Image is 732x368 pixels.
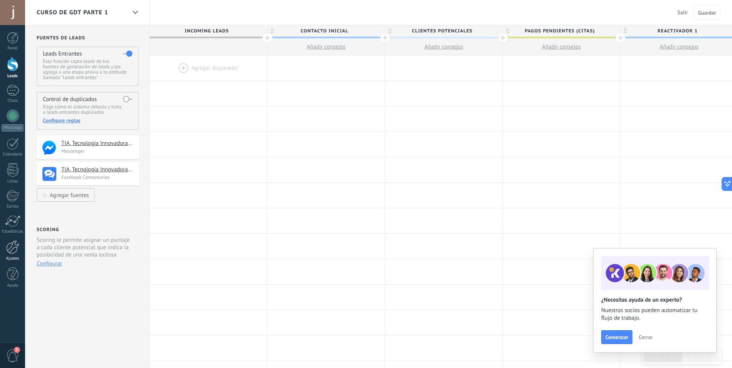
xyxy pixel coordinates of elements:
[37,227,59,233] h2: Scoring
[605,334,628,340] span: Comenzar
[267,25,385,37] div: Contacto inicial
[37,9,108,16] span: curso de GDT parte 1
[601,307,708,322] span: Nuestros socios pueden automatizar tu flujo de trabajo.
[385,25,502,37] div: clientes potenciales
[267,39,385,55] button: Añadir consejos
[2,283,24,288] div: Ayuda
[2,179,24,184] div: Listas
[2,204,24,209] div: Correo
[37,236,133,258] p: Scoring le permite asignar un puntaje a cada cliente potencial que indica la posibilidad de una v...
[2,98,24,103] div: Chats
[660,43,699,51] span: Añadir consejos
[675,7,691,18] button: Salir
[2,46,24,51] div: Panel
[2,74,24,79] div: Leads
[61,174,135,181] p: Facebook Comentarios
[639,334,653,340] span: Cerrar
[503,39,620,55] button: Añadir consejos
[2,256,24,261] div: Ajustes
[43,59,132,80] p: Esta función capta leads de tus fuentes de generación de leads y los agrega a una etapa previa a ...
[61,140,134,147] h4: TIA, Tecnología Innovadora Aplicada
[37,188,95,202] button: Agregar fuentes
[61,166,134,174] h4: TIA, Tecnología Innovadora Aplicada
[37,260,62,267] button: Configurar
[43,96,97,103] h4: Control de duplicados
[307,43,346,51] span: Añadir consejos
[601,296,708,304] h2: ¿Necesitas ayuda de un experto?
[14,347,20,353] span: 2
[635,331,656,343] button: Cerrar
[37,35,139,41] h2: Fuentes de leads
[698,10,716,15] span: Guardar
[50,192,89,198] div: Agregar fuentes
[601,330,632,344] button: Comenzar
[503,25,616,37] span: pagos pendientes (citas)
[43,50,82,57] h4: Leads Entrantes
[385,39,502,55] button: Añadir consejos
[150,25,263,37] span: Incoming leads
[267,25,381,37] span: Contacto inicial
[61,148,135,154] p: Messenger
[43,117,132,124] div: Configure reglas
[150,25,267,37] div: Incoming leads
[424,43,463,51] span: Añadir consejos
[694,5,720,20] button: Guardar
[128,5,142,20] div: curso de GDT parte 1
[385,25,499,37] span: clientes potenciales
[43,104,132,115] p: Elige cómo el sistema detecta y trata a leads entrantes duplicados
[2,229,24,234] div: Estadísticas
[678,9,688,16] span: Salir
[503,25,620,37] div: pagos pendientes (citas)
[2,124,24,132] div: WhatsApp
[542,43,581,51] span: Añadir consejos
[2,152,24,157] div: Calendario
